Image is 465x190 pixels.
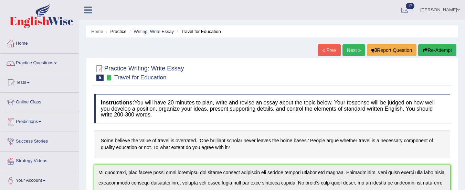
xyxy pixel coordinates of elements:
[406,3,414,9] span: 17
[0,112,79,130] a: Predictions
[91,29,103,34] a: Home
[104,28,126,35] li: Practice
[96,75,104,81] span: 5
[0,132,79,149] a: Success Stories
[101,100,134,105] b: Instructions:
[342,44,365,56] a: Next »
[0,73,79,90] a: Tests
[0,93,79,110] a: Online Class
[94,94,450,123] h4: You will have 20 minutes to plan, write and revise an essay about the topic below. Your response ...
[94,64,184,81] h2: Practice Writing: Write Essay
[114,74,167,81] small: Travel for Education
[418,44,456,56] button: Re-Attempt
[0,54,79,71] a: Practice Questions
[0,171,79,188] a: Your Account
[367,44,416,56] button: Report Question
[0,152,79,169] a: Strategy Videos
[105,75,113,81] small: Exam occurring question
[134,29,174,34] a: Writing: Write Essay
[0,34,79,51] a: Home
[318,44,340,56] a: « Prev
[94,130,450,158] h4: Some believe the value of travel is overrated. ‘One brilliant scholar never leaves the home bases...
[175,28,221,35] li: Travel for Education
